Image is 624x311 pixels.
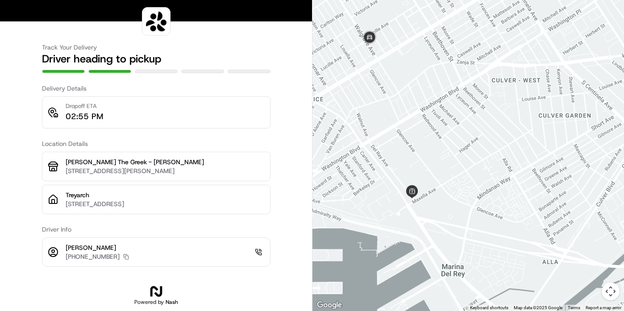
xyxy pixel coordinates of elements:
p: [STREET_ADDRESS] [66,199,265,208]
h2: Powered by [134,299,178,306]
h2: Driver heading to pickup [42,52,270,66]
span: Nash [166,299,178,306]
p: [PERSON_NAME] The Greek - [PERSON_NAME] [66,158,265,166]
a: Report a map error [586,305,621,310]
button: Keyboard shortcuts [470,305,508,311]
h3: Driver Info [42,225,270,234]
span: Map data ©2025 Google [514,305,562,310]
img: Google [315,299,344,311]
p: [PERSON_NAME] [66,243,129,252]
img: logo-public_tracking_screen-Sharebite-1703187580717.png [144,9,168,33]
p: [STREET_ADDRESS][PERSON_NAME] [66,166,265,175]
p: [PHONE_NUMBER] [66,252,120,261]
a: Terms (opens in new tab) [568,305,580,310]
h3: Location Details [42,139,270,148]
h3: Track Your Delivery [42,43,270,52]
h3: Delivery Details [42,84,270,93]
p: Dropoff ETA [66,102,103,110]
p: Treyarch [66,191,265,199]
p: 02:55 PM [66,110,103,123]
button: Map camera controls [602,282,620,300]
a: Open this area in Google Maps (opens a new window) [315,299,344,311]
